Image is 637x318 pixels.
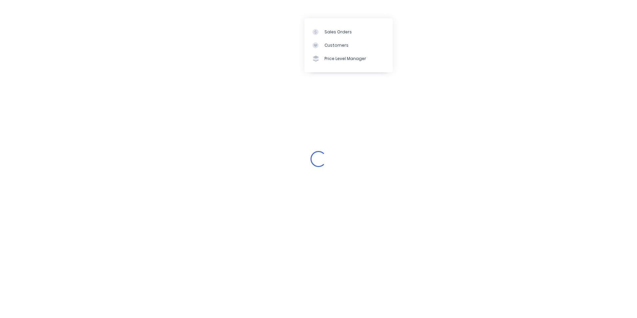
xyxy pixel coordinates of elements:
[305,52,393,65] a: Price Level Manager
[305,25,393,38] a: Sales Orders
[324,56,366,62] div: Price Level Manager
[305,39,393,52] a: Customers
[324,42,348,48] div: Customers
[324,29,352,35] div: Sales Orders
